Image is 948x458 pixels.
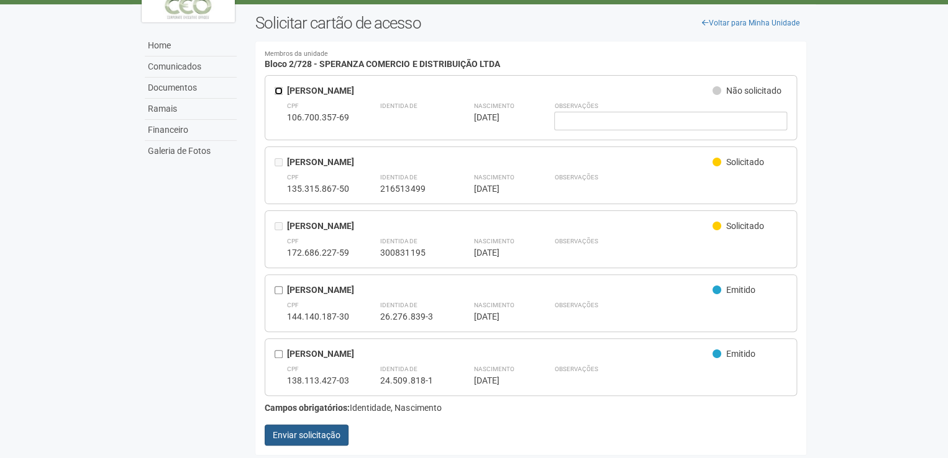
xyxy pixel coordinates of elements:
div: [PERSON_NAME] [287,156,713,168]
strong: Observações [554,174,598,181]
div: Identidade, Nascimento [265,402,797,413]
strong: Nascimento [473,302,514,308]
a: Comunicados [145,56,237,78]
div: 24.509.818-1 [380,375,442,386]
strong: CPF [287,174,299,181]
div: [PERSON_NAME] [287,85,713,96]
strong: Observações [554,238,598,245]
button: Enviar solicitação [265,424,349,446]
span: Solicitado [726,157,764,167]
a: Voltar para Minha Unidade [695,14,806,32]
strong: Nascimento [473,102,514,109]
div: 138.113.427-03 [287,375,349,386]
div: [DATE] [473,311,523,322]
div: [DATE] [473,247,523,258]
div: 135.315.867-50 [287,183,349,194]
strong: CPF [287,366,299,372]
strong: Observações [554,302,598,308]
a: Ramais [145,99,237,120]
div: [DATE] [473,375,523,386]
span: Não solicitado [726,86,782,96]
strong: Nascimento [473,366,514,372]
div: [PERSON_NAME] [287,348,713,359]
div: 106.700.357-69 [287,112,349,123]
div: 172.686.227-59 [287,247,349,258]
strong: Observações [554,366,598,372]
span: Emitido [726,349,755,359]
h2: Solicitar cartão de acesso [255,14,806,32]
a: Documentos [145,78,237,99]
small: Membros da unidade [265,51,797,58]
div: [PERSON_NAME] [287,220,713,231]
div: [DATE] [473,183,523,194]
strong: Campos obrigatórios: [265,403,350,413]
div: Entre em contato com a Aministração para solicitar o cancelamento ou 2a via [275,220,287,258]
strong: CPF [287,102,299,109]
a: Financeiro [145,120,237,141]
strong: Identidade [380,238,417,245]
strong: Identidade [380,102,417,109]
strong: CPF [287,302,299,308]
a: Galeria de Fotos [145,141,237,161]
div: 26.276.839-3 [380,311,442,322]
h4: Bloco 2/728 - SPERANZA COMERCIO E DISTRIBUIÇÃO LTDA [265,51,797,69]
strong: Observações [554,102,598,109]
strong: Identidade [380,174,417,181]
a: Home [145,35,237,56]
div: Entre em contato com a Aministração para solicitar o cancelamento ou 2a via [275,156,287,194]
strong: CPF [287,238,299,245]
span: Emitido [726,285,755,295]
strong: Nascimento [473,174,514,181]
strong: Identidade [380,302,417,308]
strong: Nascimento [473,238,514,245]
strong: Identidade [380,366,417,372]
div: [PERSON_NAME] [287,284,713,295]
div: [DATE] [473,112,523,123]
div: 216513499 [380,183,442,194]
span: Solicitado [726,221,764,231]
div: 144.140.187-30 [287,311,349,322]
div: 300831195 [380,247,442,258]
